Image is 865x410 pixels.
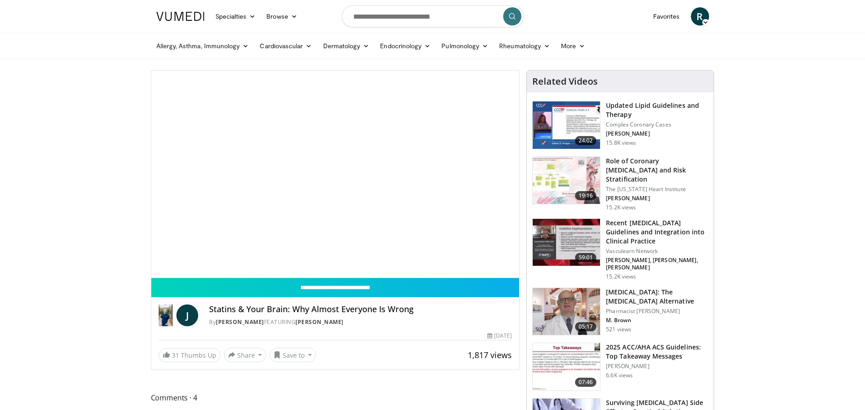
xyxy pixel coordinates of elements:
[606,130,708,137] p: [PERSON_NAME]
[487,332,512,340] div: [DATE]
[209,318,512,326] div: By FEATURING
[648,7,685,25] a: Favorites
[342,5,524,27] input: Search topics, interventions
[532,157,708,211] a: 19:16 Role of Coronary [MEDICAL_DATA] and Risk Stratification The [US_STATE] Heart Institute [PER...
[216,318,264,326] a: [PERSON_NAME]
[151,392,520,404] span: Comments 4
[532,288,708,336] a: 05:17 [MEDICAL_DATA]: The [MEDICAL_DATA] Alternative Pharmacist [PERSON_NAME] M. Brown 521 views
[210,7,261,25] a: Specialties
[532,343,708,391] a: 07:46 2025 ACC/AHA ACS Guidelines: Top Takeaway Messages [PERSON_NAME] 6.6K views
[176,304,198,326] a: J
[606,326,631,333] p: 521 views
[224,348,266,362] button: Share
[295,318,344,326] a: [PERSON_NAME]
[375,37,436,55] a: Endocrinology
[575,253,597,262] span: 59:01
[532,218,708,280] a: 59:01 Recent [MEDICAL_DATA] Guidelines and Integration into Clinical Practice Vasculearn Network ...
[575,191,597,200] span: 19:16
[532,76,598,87] h4: Related Videos
[533,219,600,266] img: 87825f19-cf4c-4b91-bba1-ce218758c6bb.150x105_q85_crop-smart_upscale.jpg
[318,37,375,55] a: Dermatology
[151,71,520,278] video-js: Video Player
[172,351,179,359] span: 31
[533,343,600,390] img: 369ac253-1227-4c00-b4e1-6e957fd240a8.150x105_q85_crop-smart_upscale.jpg
[606,204,636,211] p: 15.2K views
[532,101,708,149] a: 24:02 Updated Lipid Guidelines and Therapy Complex Coronary Cases [PERSON_NAME] 15.8K views
[494,37,555,55] a: Rheumatology
[261,7,303,25] a: Browse
[468,349,512,360] span: 1,817 views
[555,37,590,55] a: More
[156,12,205,21] img: VuMedi Logo
[575,136,597,145] span: 24:02
[159,304,173,326] img: Dr. Jordan Rennicke
[606,139,636,147] p: 15.8K views
[606,218,708,246] h3: Recent [MEDICAL_DATA] Guidelines and Integration into Clinical Practice
[606,248,708,255] p: Vasculearn Network
[606,186,708,193] p: The [US_STATE] Heart Institute
[606,101,708,119] h3: Updated Lipid Guidelines and Therapy
[209,304,512,314] h4: Statins & Your Brain: Why Almost Everyone Is Wrong
[575,322,597,331] span: 05:17
[606,343,708,361] h3: 2025 ACC/AHA ACS Guidelines: Top Takeaway Messages
[606,157,708,184] h3: Role of Coronary [MEDICAL_DATA] and Risk Stratification
[606,288,708,306] h3: [MEDICAL_DATA]: The [MEDICAL_DATA] Alternative
[691,7,709,25] a: R
[606,317,708,324] p: M. Brown
[606,308,708,315] p: Pharmacist [PERSON_NAME]
[606,195,708,202] p: [PERSON_NAME]
[606,273,636,280] p: 15.2K views
[606,372,633,379] p: 6.6K views
[606,363,708,370] p: [PERSON_NAME]
[606,121,708,128] p: Complex Coronary Cases
[533,157,600,204] img: 1efa8c99-7b8a-4ab5-a569-1c219ae7bd2c.150x105_q85_crop-smart_upscale.jpg
[533,288,600,335] img: ce9609b9-a9bf-4b08-84dd-8eeb8ab29fc6.150x105_q85_crop-smart_upscale.jpg
[606,257,708,271] p: [PERSON_NAME], [PERSON_NAME], [PERSON_NAME]
[151,37,255,55] a: Allergy, Asthma, Immunology
[159,348,220,362] a: 31 Thumbs Up
[533,101,600,149] img: 77f671eb-9394-4acc-bc78-a9f077f94e00.150x105_q85_crop-smart_upscale.jpg
[254,37,317,55] a: Cardiovascular
[575,378,597,387] span: 07:46
[270,348,316,362] button: Save to
[436,37,494,55] a: Pulmonology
